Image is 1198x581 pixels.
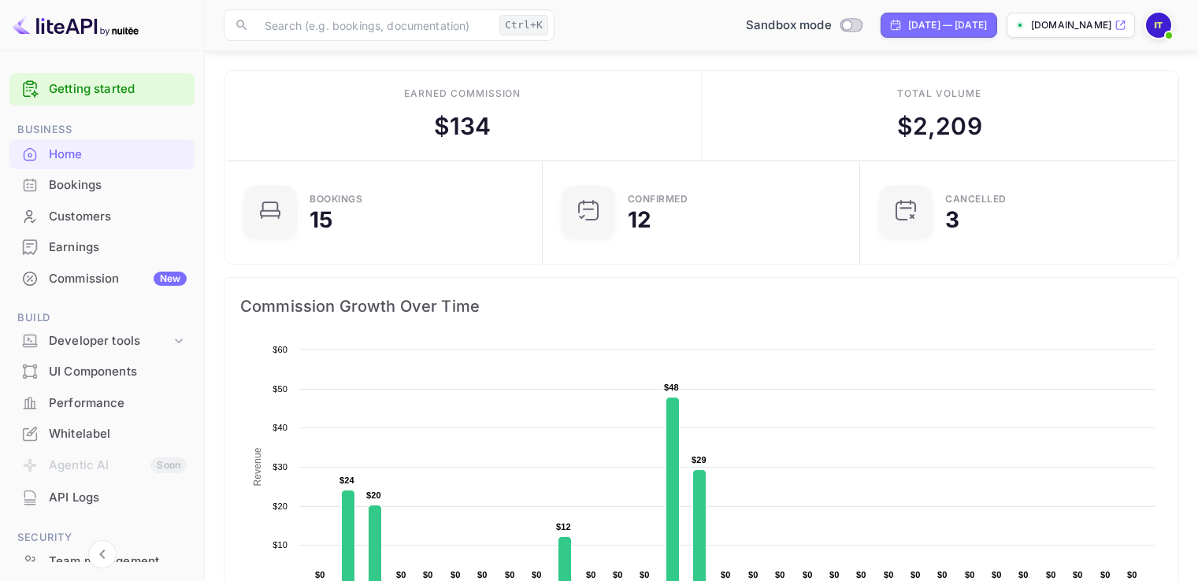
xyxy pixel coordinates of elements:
text: $0 [1127,570,1137,579]
div: CommissionNew [9,264,195,294]
text: $0 [884,570,894,579]
text: $0 [1046,570,1056,579]
img: LiteAPI logo [13,13,139,38]
text: $0 [965,570,975,579]
img: IMKAN TOURS [1146,13,1171,38]
a: Whitelabel [9,419,195,448]
div: Home [49,146,187,164]
text: $0 [315,570,325,579]
text: $0 [586,570,596,579]
div: Commission [49,270,187,288]
a: Team management [9,546,195,575]
a: Earnings [9,232,195,261]
text: $0 [613,570,623,579]
div: Bookings [310,194,362,204]
div: 3 [945,209,959,231]
div: Bookings [49,176,187,194]
text: $30 [273,462,287,472]
text: $0 [992,570,1002,579]
div: Whitelabel [9,419,195,450]
span: Commission Growth Over Time [240,294,1163,319]
p: [DOMAIN_NAME] [1031,18,1111,32]
a: Bookings [9,170,195,199]
div: $ 2,209 [897,109,982,144]
div: Developer tools [9,328,195,355]
a: CommissionNew [9,264,195,293]
div: Customers [49,208,187,226]
text: $0 [1100,570,1111,579]
text: $0 [803,570,813,579]
div: New [154,272,187,286]
div: Performance [49,394,187,413]
div: Confirmed [628,194,688,204]
div: 15 [310,209,332,231]
text: $0 [451,570,461,579]
text: $40 [273,423,287,432]
text: $48 [664,383,679,392]
div: $ 134 [434,109,491,144]
div: Performance [9,388,195,419]
div: API Logs [49,489,187,507]
div: CANCELLED [945,194,1007,204]
text: $0 [477,570,488,579]
a: UI Components [9,357,195,386]
text: $10 [273,540,287,550]
text: $0 [396,570,406,579]
text: $0 [423,570,433,579]
div: Whitelabel [49,425,187,443]
div: Total volume [897,87,981,101]
span: Build [9,309,195,327]
div: UI Components [9,357,195,387]
span: Sandbox mode [746,17,832,35]
a: Customers [9,202,195,231]
div: Earnings [9,232,195,263]
span: Business [9,121,195,139]
div: Team management [49,553,187,571]
button: Collapse navigation [88,540,117,568]
text: $0 [937,570,948,579]
span: Security [9,529,195,546]
text: Revenue [252,447,263,486]
text: $20 [366,490,381,500]
text: $0 [532,570,542,579]
div: Switch to Production mode [740,17,868,35]
div: Customers [9,202,195,232]
div: Bookings [9,170,195,201]
text: $0 [911,570,921,579]
a: API Logs [9,483,195,512]
div: Home [9,139,195,170]
text: $50 [273,384,287,394]
a: Getting started [49,80,187,98]
input: Search (e.g. bookings, documentation) [255,9,493,41]
text: $12 [556,522,571,531]
div: Earned commission [404,87,521,101]
text: $0 [721,570,731,579]
div: [DATE] — [DATE] [908,18,987,32]
text: $0 [829,570,840,579]
div: UI Components [49,363,187,381]
text: $0 [505,570,515,579]
text: $0 [1018,570,1029,579]
div: 12 [628,209,651,231]
text: $0 [748,570,758,579]
div: Getting started [9,73,195,105]
div: Ctrl+K [499,15,548,35]
text: $0 [1073,570,1083,579]
div: API Logs [9,483,195,513]
text: $0 [640,570,650,579]
text: $0 [775,570,785,579]
text: $20 [273,501,287,511]
div: Developer tools [49,332,171,350]
text: $24 [339,476,355,485]
div: Earnings [49,239,187,257]
text: $29 [692,455,707,464]
a: Performance [9,388,195,417]
text: $60 [273,345,287,354]
a: Home [9,139,195,168]
text: $0 [856,570,866,579]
